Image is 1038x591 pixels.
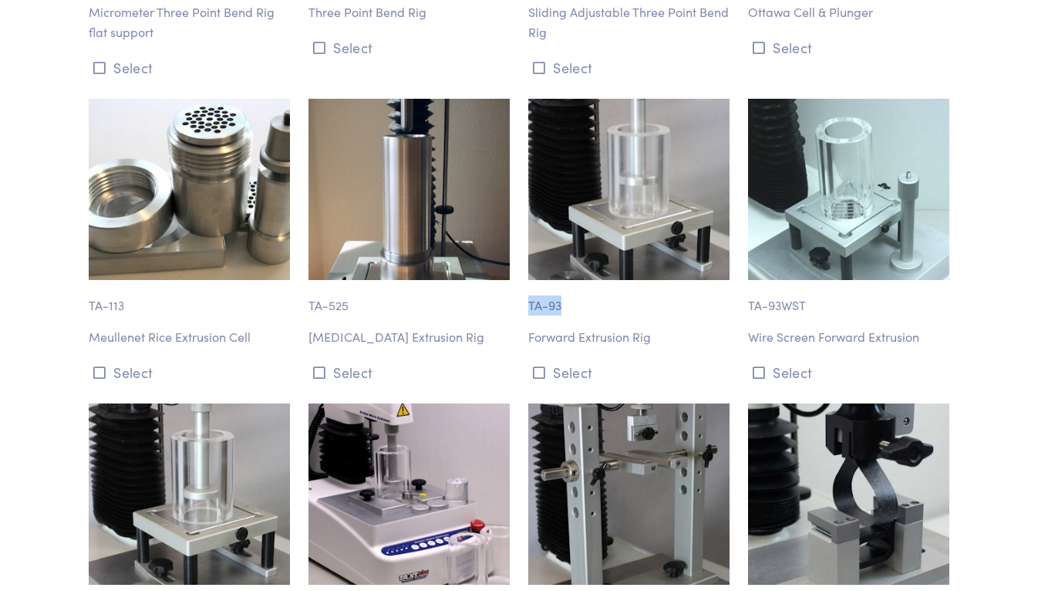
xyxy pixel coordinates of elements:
p: Three Point Bend Rig [308,2,510,22]
p: TA-93WST [748,280,949,316]
img: ta-94-back-extrusion-fixture.jpg [89,404,290,585]
p: Wire Screen Forward Extrusion [748,327,949,347]
img: adhesion-a_lts-loop-tack-rig.jpg [748,404,949,585]
p: Micrometer Three Point Bend Rig flat support [89,2,290,42]
img: ta-94be.jpg [308,404,510,585]
p: Sliding Adjustable Three Point Bend Rig [528,2,730,42]
button: Select [528,360,730,385]
img: ta-tr_tube-roller-fixture.jpg [528,404,730,585]
button: Select [308,35,510,60]
button: Select [308,360,510,385]
p: TA-525 [308,280,510,316]
p: Meullenet Rice Extrusion Cell [89,327,290,347]
img: ta-93wst-edited.jpg [748,99,949,280]
p: TA-113 [89,280,290,316]
img: ta-113_meullenet_rice_extrusion_cell.jpg [89,99,290,280]
img: ta-93_forward-extrusion-fixture.jpg [528,99,730,280]
button: Select [89,360,290,385]
p: [MEDICAL_DATA] Extrusion Rig [308,327,510,347]
button: Select [89,55,290,80]
p: Forward Extrusion Rig [528,327,730,347]
img: ta-525_capillaryfixture.jpg [308,99,510,280]
p: Ottawa Cell & Plunger [748,2,949,22]
button: Select [748,35,949,60]
p: TA-93 [528,280,730,316]
button: Select [748,360,949,385]
button: Select [528,55,730,80]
